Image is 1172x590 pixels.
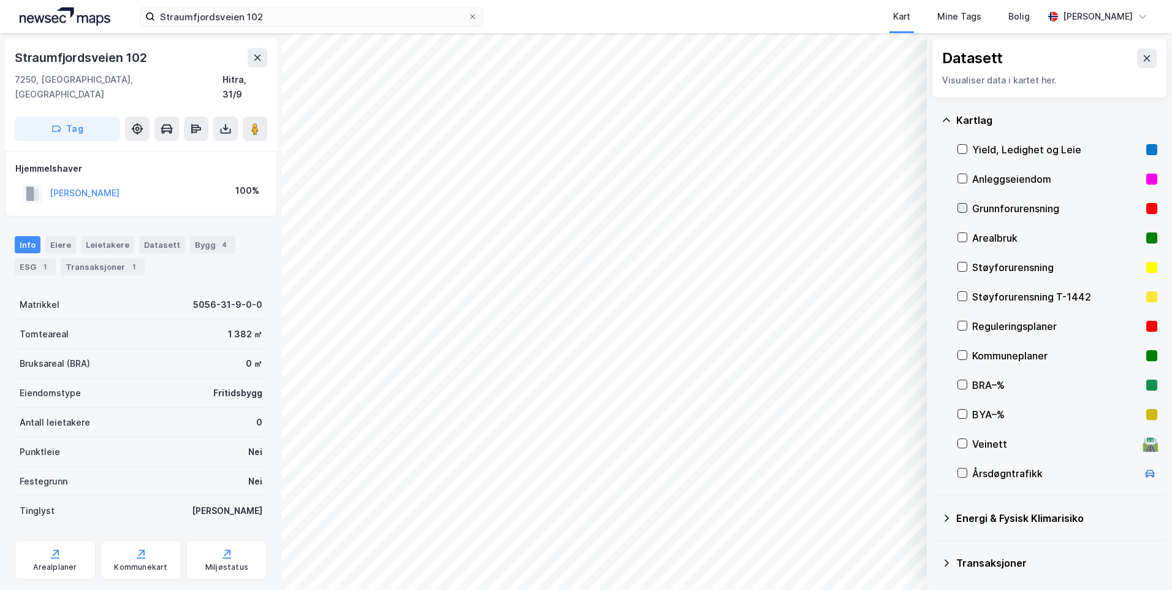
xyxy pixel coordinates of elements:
[942,73,1157,88] div: Visualiser data i kartet her.
[20,474,67,489] div: Festegrunn
[956,511,1157,526] div: Energi & Fysisk Klimarisiko
[1008,9,1030,24] div: Bolig
[15,161,267,176] div: Hjemmelshaver
[972,142,1141,157] div: Yield, Ledighet og Leie
[205,562,248,572] div: Miljøstatus
[218,239,230,251] div: 4
[15,48,150,67] div: Straumfjordsveien 102
[972,407,1141,422] div: BYA–%
[972,466,1138,481] div: Årsdøgntrafikk
[39,261,51,273] div: 1
[956,113,1157,128] div: Kartlag
[190,236,235,253] div: Bygg
[33,562,77,572] div: Arealplaner
[223,72,267,102] div: Hitra, 31/9
[20,386,81,400] div: Eiendomstype
[956,556,1157,570] div: Transaksjoner
[248,474,262,489] div: Nei
[972,231,1141,245] div: Arealbruk
[248,445,262,459] div: Nei
[213,386,262,400] div: Fritidsbygg
[972,201,1141,216] div: Grunnforurensning
[45,236,76,253] div: Eiere
[20,504,55,518] div: Tinglyst
[192,504,262,518] div: [PERSON_NAME]
[114,562,167,572] div: Kommunekart
[942,48,1003,68] div: Datasett
[127,261,140,273] div: 1
[1142,436,1159,452] div: 🛣️
[81,236,134,253] div: Leietakere
[15,117,120,141] button: Tag
[155,7,468,26] input: Søk på adresse, matrikkel, gårdeiere, leietakere eller personer
[61,258,145,275] div: Transaksjoner
[972,172,1141,186] div: Anleggseiendom
[972,437,1138,451] div: Veinett
[15,236,40,253] div: Info
[256,415,262,430] div: 0
[972,378,1141,393] div: BRA–%
[15,72,223,102] div: 7250, [GEOGRAPHIC_DATA], [GEOGRAPHIC_DATA]
[20,297,59,312] div: Matrikkel
[972,260,1141,275] div: Støyforurensning
[20,327,69,342] div: Tomteareal
[235,183,259,198] div: 100%
[228,327,262,342] div: 1 382 ㎡
[20,445,60,459] div: Punktleie
[20,415,90,430] div: Antall leietakere
[193,297,262,312] div: 5056-31-9-0-0
[937,9,981,24] div: Mine Tags
[20,7,110,26] img: logo.a4113a55bc3d86da70a041830d287a7e.svg
[893,9,910,24] div: Kart
[139,236,185,253] div: Datasett
[1063,9,1133,24] div: [PERSON_NAME]
[972,348,1141,363] div: Kommuneplaner
[972,319,1141,334] div: Reguleringsplaner
[972,289,1141,304] div: Støyforurensning T-1442
[246,356,262,371] div: 0 ㎡
[1111,531,1172,590] iframe: Chat Widget
[15,258,56,275] div: ESG
[20,356,90,371] div: Bruksareal (BRA)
